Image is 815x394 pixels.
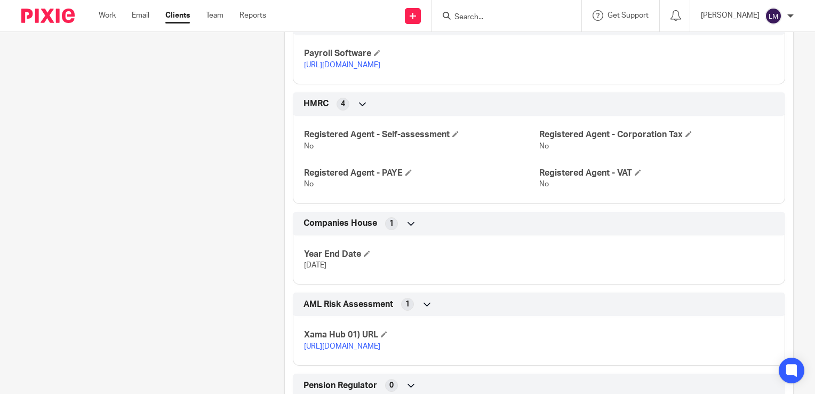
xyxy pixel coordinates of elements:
[132,10,149,21] a: Email
[539,129,774,140] h4: Registered Agent - Corporation Tax
[303,380,377,391] span: Pension Regulator
[304,143,314,150] span: No
[304,48,539,59] h4: Payroll Software
[405,299,410,310] span: 1
[239,10,266,21] a: Reports
[303,98,329,109] span: HMRC
[304,129,539,140] h4: Registered Agent - Self-assessment
[206,10,223,21] a: Team
[765,7,782,25] img: svg%3E
[389,380,394,391] span: 0
[304,262,326,269] span: [DATE]
[304,343,380,350] a: [URL][DOMAIN_NAME]
[341,99,345,109] span: 4
[165,10,190,21] a: Clients
[539,143,549,150] span: No
[304,61,380,69] a: [URL][DOMAIN_NAME]
[539,180,549,188] span: No
[99,10,116,21] a: Work
[303,299,393,310] span: AML Risk Assessment
[539,168,774,179] h4: Registered Agent - VAT
[608,12,649,19] span: Get Support
[303,218,377,229] span: Companies House
[304,180,314,188] span: No
[453,13,549,22] input: Search
[304,329,539,341] h4: Xama Hub 01) URL
[701,10,760,21] p: [PERSON_NAME]
[304,249,539,260] h4: Year End Date
[304,168,539,179] h4: Registered Agent - PAYE
[21,9,75,23] img: Pixie
[389,218,394,229] span: 1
